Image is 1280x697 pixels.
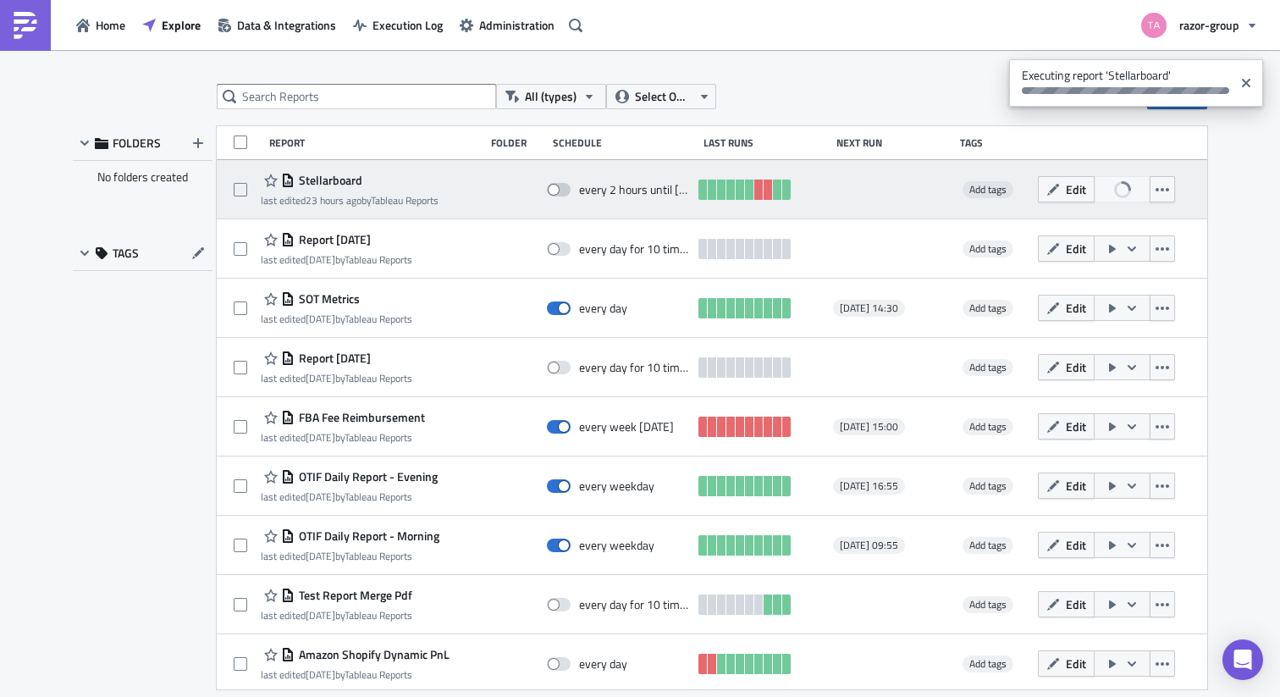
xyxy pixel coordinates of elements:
[269,136,483,149] div: Report
[261,253,412,266] div: last edited by Tableau Reports
[579,538,654,553] div: every weekday
[68,12,134,38] button: Home
[1179,16,1239,34] span: razor-group
[1066,595,1086,613] span: Edit
[963,656,1013,672] span: Add tags
[579,419,674,434] div: every week on Monday
[963,596,1013,613] span: Add tags
[963,181,1013,198] span: Add tags
[703,136,828,149] div: Last Runs
[295,469,438,484] span: OTIF Daily Report - Evening
[969,359,1007,375] span: Add tags
[217,84,496,109] input: Search Reports
[261,194,439,207] div: last edited by Tableau Reports
[295,291,360,307] span: SOT Metrics
[479,16,554,34] span: Administration
[1038,591,1095,617] button: Edit
[969,300,1007,316] span: Add tags
[306,311,335,327] time: 2025-07-10T12:23:14Z
[963,537,1013,554] span: Add tags
[162,16,201,34] span: Explore
[1009,59,1233,102] span: Executing report 'Stellarboard'
[840,420,898,434] span: [DATE] 15:00
[579,656,627,672] div: every day
[306,607,335,623] time: 2025-04-02T07:19:50Z
[969,537,1007,553] span: Add tags
[1038,413,1095,440] button: Edit
[1233,64,1259,102] button: Close
[295,351,371,366] span: Report 2025-06-06
[261,431,425,444] div: last edited by Tableau Reports
[840,539,898,552] span: [DATE] 09:55
[1038,354,1095,380] button: Edit
[261,490,438,503] div: last edited by Tableau Reports
[1038,473,1095,499] button: Edit
[525,87,577,106] span: All (types)
[840,301,898,315] span: [DATE] 14:30
[579,241,691,257] div: every day for 10 times
[963,418,1013,435] span: Add tags
[963,241,1013,257] span: Add tags
[963,359,1013,376] span: Add tags
[836,136,952,149] div: Next Run
[306,489,335,505] time: 2025-05-19T08:47:17Z
[1066,240,1086,257] span: Edit
[1066,299,1086,317] span: Edit
[1066,418,1086,435] span: Edit
[295,528,439,544] span: OTIF Daily Report - Morning
[1038,235,1095,262] button: Edit
[237,16,336,34] span: Data & Integrations
[1038,650,1095,677] button: Edit
[963,300,1013,317] span: Add tags
[496,84,606,109] button: All (types)
[579,360,691,375] div: every day for 10 times
[113,246,139,261] span: TAGS
[969,596,1007,612] span: Add tags
[1222,639,1263,680] div: Open Intercom Messenger
[345,12,451,38] button: Execution Log
[1066,536,1086,554] span: Edit
[553,136,695,149] div: Schedule
[295,588,412,603] span: Test Report Merge Pdf
[306,192,361,208] time: 2025-10-07T09:14:03Z
[1139,11,1168,40] img: Avatar
[1038,295,1095,321] button: Edit
[306,370,335,386] time: 2025-06-06T14:57:02Z
[969,241,1007,257] span: Add tags
[579,301,627,316] div: every day
[261,550,439,562] div: last edited by Tableau Reports
[12,12,39,39] img: PushMetrics
[96,16,125,34] span: Home
[295,232,371,247] span: Report 2025-06-24
[306,548,335,564] time: 2025-05-21T10:47:20Z
[113,136,161,151] span: FOLDERS
[960,136,1031,149] div: Tags
[969,181,1007,197] span: Add tags
[1038,176,1095,202] button: Edit
[635,87,692,106] span: Select Owner
[1066,358,1086,376] span: Edit
[134,12,209,38] button: Explore
[579,597,691,612] div: every day for 10 times
[1066,477,1086,495] span: Edit
[606,84,716,109] button: Select Owner
[1038,532,1095,558] button: Edit
[209,12,345,38] button: Data & Integrations
[261,609,412,622] div: last edited by Tableau Reports
[306,667,335,683] time: 2025-05-16T05:43:37Z
[372,16,443,34] span: Execution Log
[451,12,563,38] button: Administration
[1066,180,1086,198] span: Edit
[306,429,335,445] time: 2025-06-09T13:17:09Z
[261,372,412,384] div: last edited by Tableau Reports
[1066,655,1086,672] span: Edit
[579,478,654,494] div: every weekday
[969,418,1007,434] span: Add tags
[295,647,450,662] span: Amazon Shopify Dynamic PnL
[969,478,1007,494] span: Add tags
